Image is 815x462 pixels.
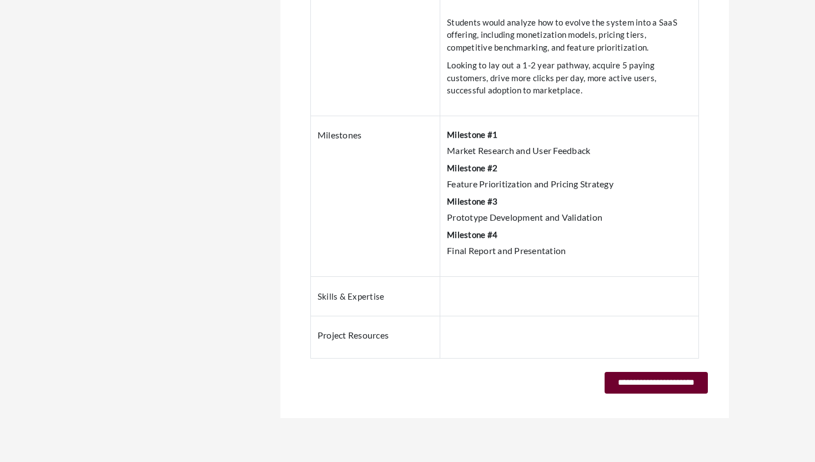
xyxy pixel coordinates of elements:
p: Prototype Development and Validation [447,211,692,224]
p: Feature Prioritization and Pricing Strategy [447,177,692,191]
div: Looking to lay out a 1-2 year pathway, acquire 5 paying customers, drive more clicks per day, mor... [447,59,692,97]
div: Skills & Expertise [310,277,440,317]
h6: Milestone #2 [447,163,692,173]
h6: Milestone #3 [447,196,692,206]
h6: Milestone #1 [447,130,692,140]
p: Final Report and Presentation [447,244,692,257]
h6: Milestone #4 [447,230,692,240]
h4: Milestones [318,130,433,140]
p: Market Research and User Feedback [447,144,692,157]
h4: Project Resources [318,330,433,340]
div: Students would analyze how to evolve the system into a SaaS offering, including monetization mode... [447,16,692,54]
